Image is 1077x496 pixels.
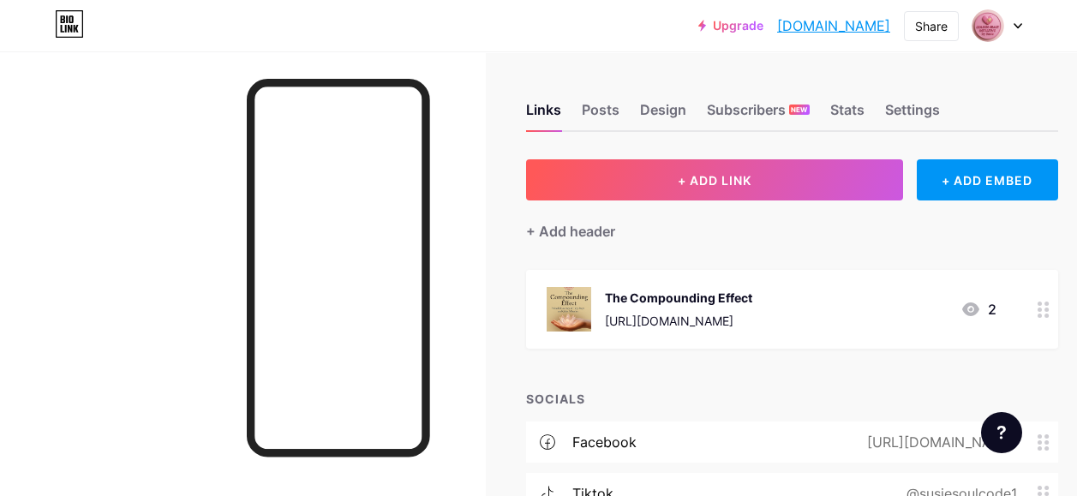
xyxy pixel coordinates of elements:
[582,99,619,130] div: Posts
[885,99,940,130] div: Settings
[526,221,615,242] div: + Add header
[640,99,686,130] div: Design
[605,312,752,330] div: [URL][DOMAIN_NAME]
[526,159,903,200] button: + ADD LINK
[915,17,948,35] div: Share
[698,19,763,33] a: Upgrade
[840,432,1038,452] div: [URL][DOMAIN_NAME]
[830,99,865,130] div: Stats
[605,289,752,307] div: The Compounding Effect
[917,159,1058,200] div: + ADD EMBED
[777,15,890,36] a: [DOMAIN_NAME]
[526,99,561,130] div: Links
[547,287,591,332] img: The Compounding Effect
[572,432,637,452] div: facebook
[526,390,1058,408] div: SOCIALS
[678,173,751,188] span: + ADD LINK
[960,299,996,320] div: 2
[791,105,807,115] span: NEW
[972,9,1004,42] img: susiesoulcode1
[707,99,810,130] div: Subscribers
